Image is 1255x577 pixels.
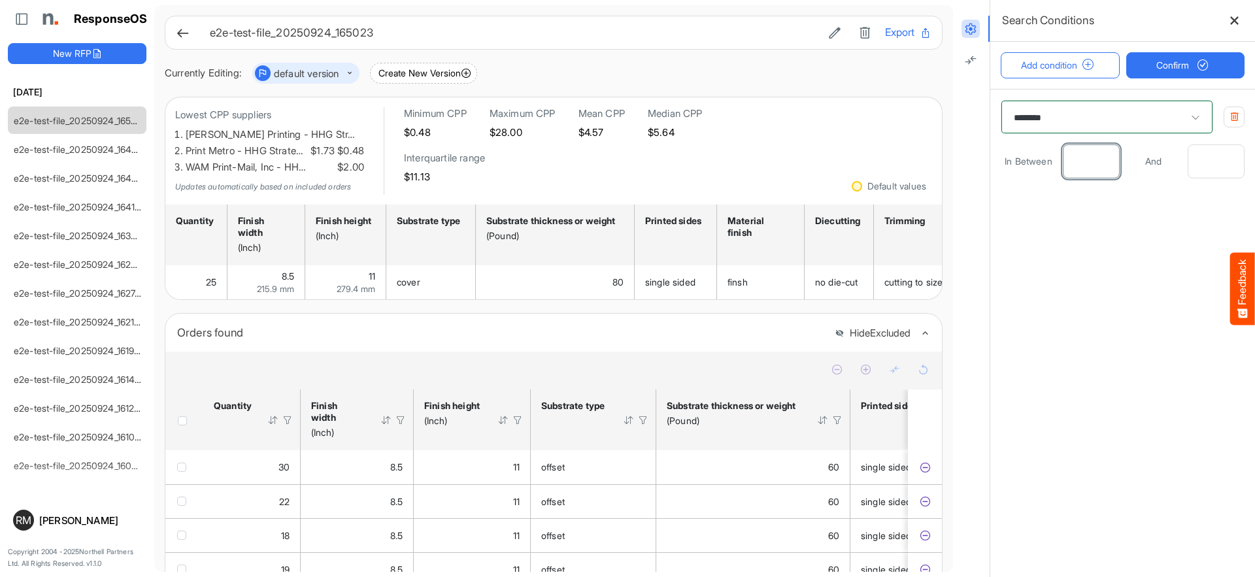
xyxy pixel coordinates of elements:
div: Orders found [177,323,825,342]
span: single sided [861,530,911,541]
div: Currently Editing: [165,65,242,82]
p: Lowest CPP suppliers [175,107,364,124]
div: Trimming [884,215,945,227]
h6: Search Conditions [1002,11,1094,29]
td: 11 is template cell Column Header httpsnorthellcomontologiesmapping-rulesmeasurementhasfinishsize... [414,518,531,552]
button: Exclude [918,461,931,474]
button: Create New Version [370,63,477,84]
li: Print Metro - HHG Strate… [186,143,364,159]
a: e2e-test-file_20250924_165023 [14,115,148,126]
span: offset [541,461,565,472]
div: (Inch) [424,415,480,427]
span: 60 [828,496,839,507]
td: 8.5 is template cell Column Header httpsnorthellcomontologiesmapping-rulesmeasurementhasfinishsiz... [227,265,305,299]
div: Finish width [238,215,290,239]
h6: e2e-test-file_20250924_165023 [210,27,814,39]
li: [PERSON_NAME] Printing - HHG Str… [186,127,364,143]
span: And [1126,154,1182,169]
h6: Mean CPP [578,107,625,120]
h5: $0.48 [404,127,467,138]
div: Filter Icon [637,414,649,426]
h6: Interquartile range [404,152,485,165]
td: fd72eccd-54f9-452b-aa94-9208921166d1 is template cell Column Header [908,484,945,518]
a: e2e-test-file_20250924_164712 [14,144,145,155]
a: e2e-test-file_20250924_161429 [14,374,146,385]
span: offset [541,496,565,507]
button: Exclude [918,529,931,542]
span: 8.5 [390,461,403,472]
div: (Pound) [486,230,620,242]
td: 60 is template cell Column Header httpsnorthellcomontologiesmapping-rulesmaterialhasmaterialthick... [656,450,850,484]
span: 19 [281,564,290,575]
a: e2e-test-file_20250924_164246 [14,173,148,184]
div: Finish width [311,400,363,423]
td: 30 is template cell Column Header httpsnorthellcomontologiesmapping-rulesorderhasquantity [203,450,301,484]
span: $0.48 [335,143,364,159]
h1: ResponseOS [74,12,148,26]
a: e2e-test-file_20250924_161235 [14,403,145,414]
div: (Pound) [667,415,800,427]
td: 11 is template cell Column Header httpsnorthellcomontologiesmapping-rulesmeasurementhasfinishsize... [414,484,531,518]
a: e2e-test-file_20250924_163739 [14,230,146,241]
td: 11 is template cell Column Header httpsnorthellcomontologiesmapping-rulesmeasurementhasfinishsize... [414,450,531,484]
span: single sided [861,564,911,575]
button: HideExcluded [835,328,911,339]
h6: Median CPP [648,107,703,120]
span: 8.5 [390,496,403,507]
span: $1.73 [308,143,335,159]
td: no die-cut is template cell Column Header httpsnorthellcomontologiesmapping-rulesmanufacturinghas... [805,265,874,299]
td: cutting to size is template cell Column Header httpsnorthellcomontologiesmapping-rulesmanufacturi... [874,265,960,299]
td: finsh is template cell Column Header httpsnorthellcomontologiesmapping-rulesmanufacturinghassubst... [717,265,805,299]
td: offset is template cell Column Header httpsnorthellcomontologiesmapping-rulesmaterialhassubstrate... [531,484,656,518]
span: 11 [513,496,520,507]
td: 8.5 is template cell Column Header httpsnorthellcomontologiesmapping-rulesmeasurementhasfinishsiz... [301,484,414,518]
span: 60 [828,564,839,575]
td: offset is template cell Column Header httpsnorthellcomontologiesmapping-rulesmaterialhassubstrate... [531,450,656,484]
span: cover [397,276,420,288]
h5: $28.00 [490,127,556,138]
span: 8.5 [282,271,294,282]
td: 22 is template cell Column Header httpsnorthellcomontologiesmapping-rulesorderhasquantity [203,484,301,518]
div: Filter Icon [395,414,407,426]
div: Diecutting [815,215,859,227]
div: Filter Icon [831,414,843,426]
span: 60 [828,461,839,472]
div: Filter Icon [512,414,524,426]
div: Substrate thickness or weight [667,400,800,412]
li: WAM Print-Mail, Inc - HH… [186,159,364,176]
a: e2e-test-file_20250924_162904 [14,259,148,270]
div: Printed sides [861,400,918,412]
h6: Minimum CPP [404,107,467,120]
span: 80 [612,276,624,288]
button: Feedback [1230,252,1255,325]
a: e2e-test-file_20250924_161029 [14,431,146,442]
span: 279.4 mm [337,284,375,294]
span: 11 [369,271,375,282]
td: checkbox [165,484,203,518]
h6: [DATE] [8,85,146,99]
div: Printed sides [645,215,702,227]
a: e2e-test-file_20250924_162747 [14,288,146,299]
div: Substrate thickness or weight [486,215,620,227]
h5: $5.64 [648,127,703,138]
span: cutting to size [884,276,943,288]
td: checkbox [165,518,203,552]
span: In Between [1001,154,1056,169]
th: Header checkbox [165,389,203,450]
button: Add condition [1001,52,1120,78]
span: RM [16,515,31,525]
div: Filter Icon [282,414,293,426]
div: (Inch) [316,230,371,242]
div: Finish height [316,215,371,227]
td: 60 is template cell Column Header httpsnorthellcomontologiesmapping-rulesmaterialhasmaterialthick... [656,518,850,552]
div: Default values [867,182,926,191]
span: single sided [645,276,695,288]
button: New RFP [8,43,146,64]
td: checkbox [165,450,203,484]
span: 11 [513,461,520,472]
a: e2e-test-file_20250924_164137 [14,201,145,212]
td: 11 is template cell Column Header httpsnorthellcomontologiesmapping-rulesmeasurementhasfinishsize... [305,265,386,299]
button: Export [885,24,931,41]
td: single sided is template cell Column Header httpsnorthellcomontologiesmapping-rulesmanufacturingh... [850,484,968,518]
h5: $11.13 [404,171,485,182]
